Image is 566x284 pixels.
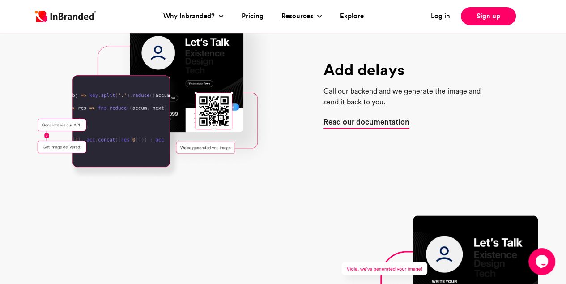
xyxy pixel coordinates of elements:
p: Call our backend and we generate the image and send it back to you. [323,86,494,107]
img: Inbranded [35,11,96,22]
a: Resources [281,11,315,22]
a: Pricing [242,11,264,22]
a: Sign up [461,7,516,25]
a: Explore [340,11,364,22]
h6: Add delays [323,61,494,79]
iframe: chat widget [528,248,557,275]
a: Why Inbranded? [163,11,217,22]
a: Log in [431,11,450,22]
a: Read our documentation [323,116,409,127]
